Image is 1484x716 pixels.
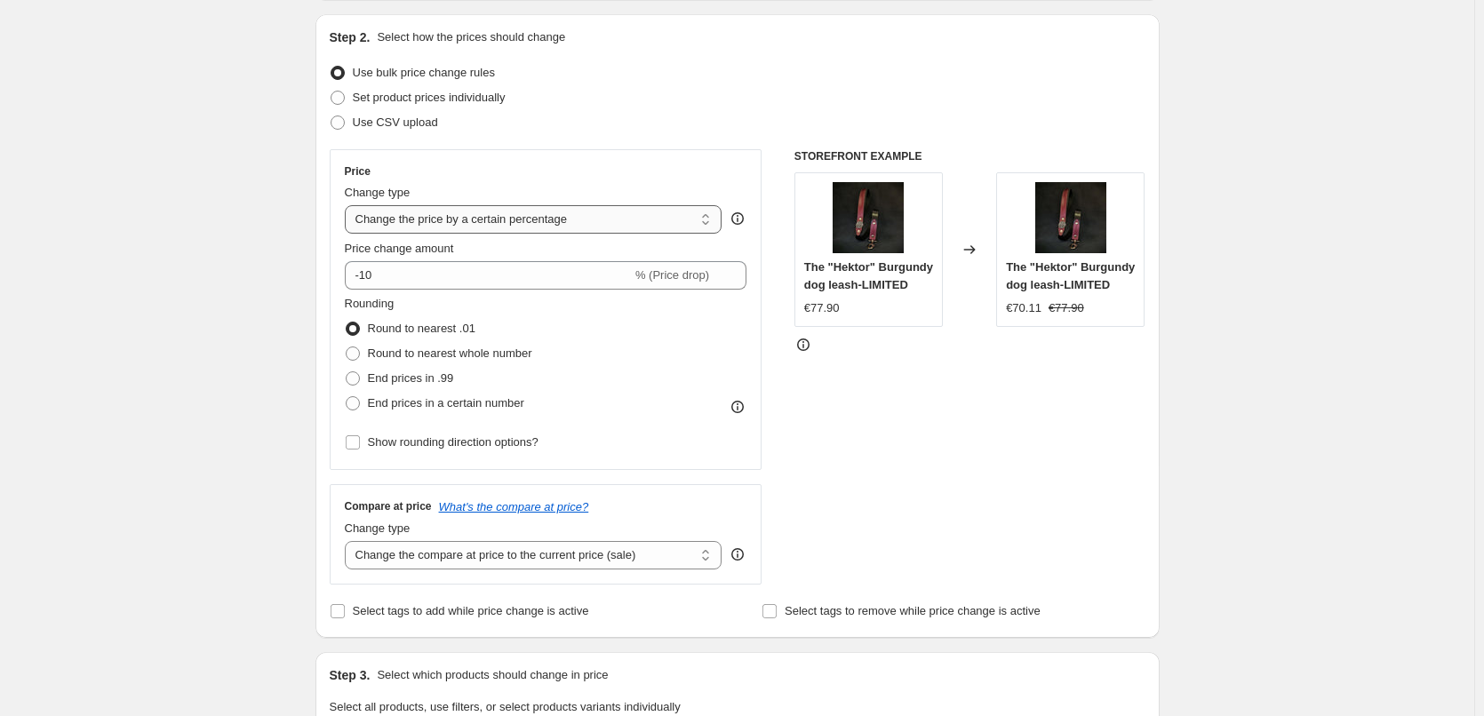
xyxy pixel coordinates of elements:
h6: STOREFRONT EXAMPLE [794,149,1145,163]
h3: Compare at price [345,499,432,513]
span: Select tags to add while price change is active [353,604,589,617]
img: the-hektor-burgundy-dog-leash-limited-650352_80x.jpg [1035,182,1106,253]
span: Select all products, use filters, or select products variants individually [330,700,681,713]
p: Select which products should change in price [377,666,608,684]
span: Round to nearest whole number [368,346,532,360]
span: The "Hektor" Burgundy dog leash-LIMITED [804,260,933,291]
input: -15 [345,261,632,290]
div: help [729,545,746,563]
span: % (Price drop) [635,268,709,282]
span: Rounding [345,297,395,310]
p: Select how the prices should change [377,28,565,46]
span: Set product prices individually [353,91,506,104]
span: Select tags to remove while price change is active [785,604,1041,617]
span: End prices in a certain number [368,396,524,410]
span: Price change amount [345,242,454,255]
img: the-hektor-burgundy-dog-leash-limited-650352_80x.jpg [833,182,904,253]
h2: Step 2. [330,28,371,46]
span: Show rounding direction options? [368,435,539,449]
span: The "Hektor" Burgundy dog leash-LIMITED [1006,260,1135,291]
h3: Price [345,164,371,179]
span: End prices in .99 [368,371,454,385]
div: help [729,210,746,227]
span: Change type [345,521,411,535]
button: What's the compare at price? [439,500,589,513]
span: Change type [345,186,411,199]
span: €70.11 [1006,301,1041,314]
span: Use CSV upload [353,115,438,129]
span: €77.90 [804,301,840,314]
h2: Step 3. [330,666,371,684]
span: Round to nearest .01 [368,322,475,335]
span: €77.90 [1049,301,1084,314]
span: Use bulk price change rules [353,66,495,79]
